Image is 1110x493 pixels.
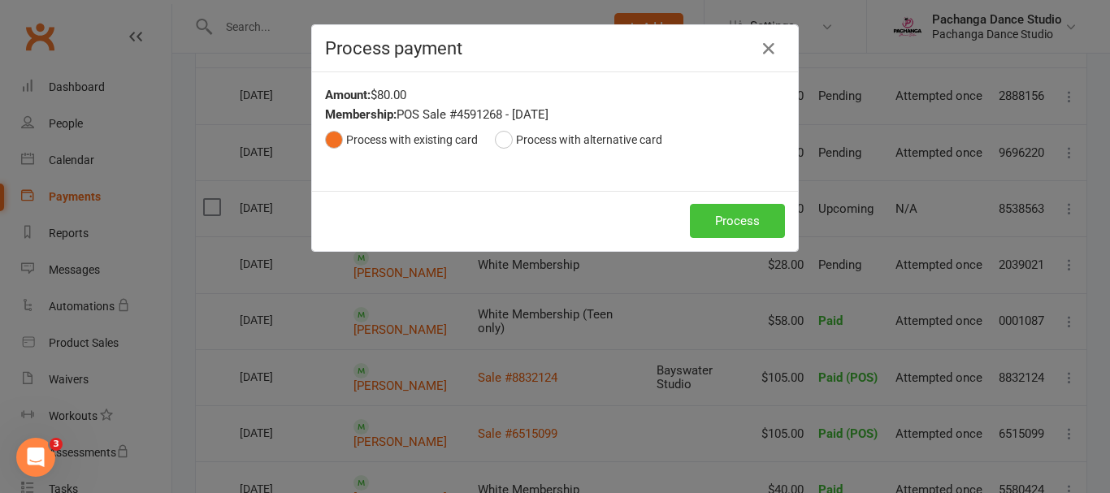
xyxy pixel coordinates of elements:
button: Process [690,204,785,238]
strong: Amount: [325,88,371,102]
h4: Process payment [325,38,785,58]
button: Close [756,36,782,62]
strong: Membership: [325,107,397,122]
div: $80.00 [325,85,785,105]
div: POS Sale #4591268 - [DATE] [325,105,785,124]
span: 3 [50,438,63,451]
iframe: Intercom live chat [16,438,55,477]
button: Process with existing card [325,124,478,155]
button: Process with alternative card [495,124,662,155]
